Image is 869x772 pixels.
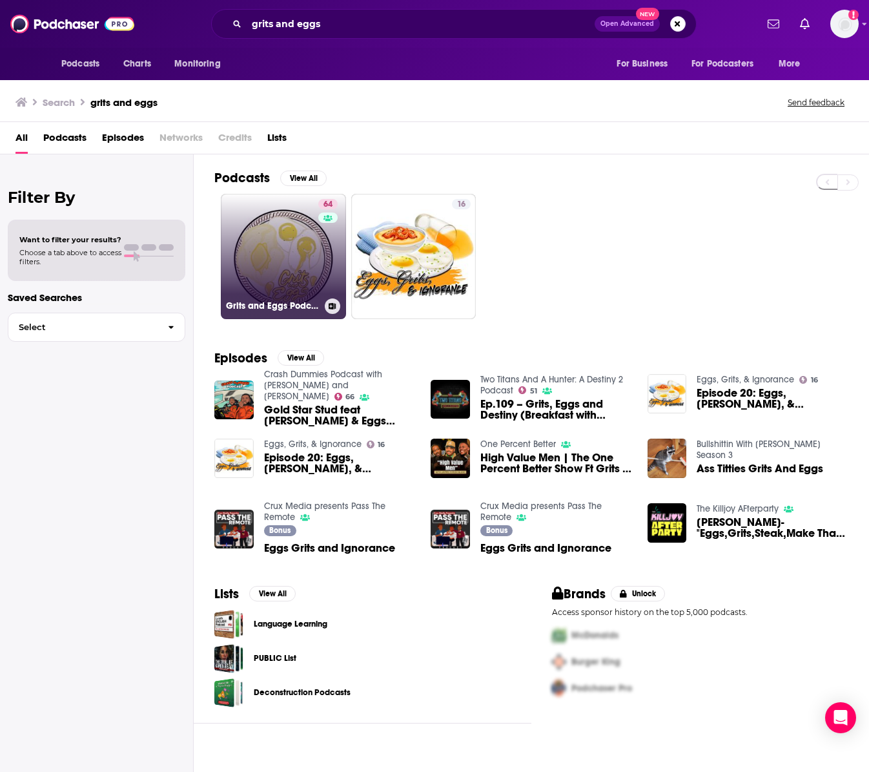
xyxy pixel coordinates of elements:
button: View All [280,171,327,186]
span: 16 [811,377,818,383]
h2: Podcasts [214,170,270,186]
a: Ass Titties Grits And Eggs [697,463,823,474]
button: View All [249,586,296,601]
span: More [779,55,801,73]
a: Two Titans And A Hunter: A Destiny 2 Podcast [480,374,623,396]
a: Episode 20: Eggs, Grits, & Knuckle Sandwiches [697,388,848,410]
h2: Lists [214,586,239,602]
a: PUBLIC List [214,644,243,673]
a: Language Learning [214,610,243,639]
a: The Killjoy AFterparty [697,503,779,514]
img: Gold Star Stud feat Grits & Eggs Podcast - Episode 209 [214,381,254,420]
button: Unlock [611,586,666,601]
span: 66 [345,394,354,400]
h3: Grits and Eggs Podcast [226,300,320,311]
a: High Value Men | The One Percent Better Show Ft Grits & Eggs Podcast [480,452,632,474]
a: Language Learning [254,617,327,631]
a: Ep.109 – Grits, Eggs and Destiny (Breakfast with Respawn Ft. RYZNYZ) [480,399,632,421]
a: Michael Dean-"Eggs,Grits,Steak,Make That Booty Shake" [697,517,848,539]
span: Networks [159,127,203,154]
span: Gold Star Stud feat [PERSON_NAME] & Eggs Podcast - Episode 209 [264,404,416,426]
span: Podchaser Pro [571,683,632,694]
div: Search podcasts, credits, & more... [211,9,697,39]
a: Eggs Grits and Ignorance [480,543,611,554]
img: Ass Titties Grits And Eggs [648,439,687,478]
a: PodcastsView All [214,170,327,186]
img: User Profile [830,10,859,38]
a: Crux Media presents Pass The Remote [264,501,385,523]
button: Show profile menu [830,10,859,38]
span: Open Advanced [600,21,654,27]
a: 66 [334,393,355,401]
img: First Pro Logo [547,622,571,649]
a: ListsView All [214,586,296,602]
a: Crash Dummies Podcast with Pat and Mike [264,369,382,402]
span: Monitoring [174,55,220,73]
img: Michael Dean-"Eggs,Grits,Steak,Make That Booty Shake" [648,503,687,543]
button: open menu [52,52,116,76]
a: 16 [351,194,476,319]
img: Episode 20: Eggs, Grits, & Knuckle Sandwiches [214,439,254,478]
img: Eggs Grits and Ignorance [431,510,470,549]
p: Access sponsor history on the top 5,000 podcasts. [552,607,848,617]
a: Show notifications dropdown [762,13,784,35]
a: 64Grits and Eggs Podcast [221,194,346,319]
img: High Value Men | The One Percent Better Show Ft Grits & Eggs Podcast [431,439,470,478]
a: PUBLIC List [254,651,296,665]
span: Credits [218,127,252,154]
a: EpisodesView All [214,350,324,366]
span: McDonalds [571,630,619,641]
a: Deconstruction Podcasts [254,685,351,700]
a: 16 [367,441,385,448]
span: Select [8,323,158,331]
a: All [15,127,28,154]
img: Eggs Grits and Ignorance [214,510,254,549]
a: 51 [518,386,537,394]
a: Lists [267,127,287,154]
button: open menu [165,52,237,76]
span: For Business [617,55,668,73]
a: Eggs, Grits, & Ignorance [697,374,794,385]
a: Episode 20: Eggs, Grits, & Knuckle Sandwiches [648,374,687,413]
button: open menu [770,52,817,76]
span: Episode 20: Eggs, [PERSON_NAME], & [MEDICAL_DATA] Sandwiches [264,452,416,474]
a: Gold Star Stud feat Grits & Eggs Podcast - Episode 209 [264,404,416,426]
button: Select [8,313,185,342]
img: Podchaser - Follow, Share and Rate Podcasts [10,12,134,36]
svg: Add a profile image [848,10,859,20]
button: Send feedback [784,97,848,108]
span: For Podcasters [691,55,753,73]
span: Deconstruction Podcasts [214,678,243,707]
a: Charts [115,52,159,76]
span: 64 [323,198,332,211]
a: 16 [452,199,471,209]
span: Podcasts [43,127,87,154]
span: Want to filter your results? [19,235,121,244]
span: 16 [457,198,465,211]
h2: Brands [552,586,606,602]
a: Episodes [102,127,144,154]
a: Ep.109 – Grits, Eggs and Destiny (Breakfast with Respawn Ft. RYZNYZ) [431,380,470,419]
span: [PERSON_NAME]-"Eggs,Grits,Steak,Make That Booty Shake" [697,517,848,539]
span: Logged in as evankrask [830,10,859,38]
img: Third Pro Logo [547,675,571,702]
button: View All [278,350,324,366]
span: Podcasts [61,55,99,73]
button: open menu [608,52,684,76]
h3: grits and eggs [90,96,158,109]
a: Bullshittin With Barry Season 3 [697,439,821,461]
h2: Filter By [8,188,185,207]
